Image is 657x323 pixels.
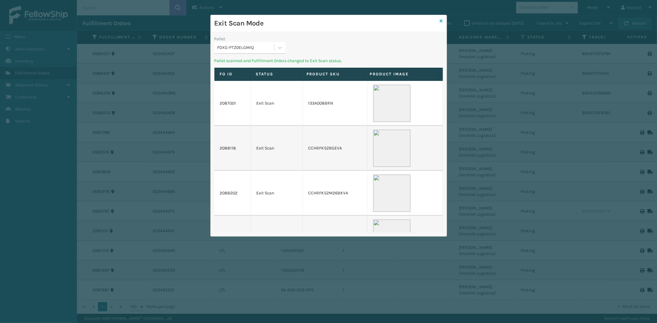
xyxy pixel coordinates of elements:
[303,171,367,216] td: CCHRFKS2M26BKVA
[220,100,236,106] a: 2087001
[214,36,225,42] label: Pallet
[214,19,437,28] h3: Exit Scan Mode
[220,190,238,196] a: 2088202
[373,85,411,122] img: 51104088640_40f294f443_o-scaled-700x700.jpg
[373,219,411,257] img: 51104088640_40f294f443_o-scaled-700x700.jpg
[370,71,432,77] label: Product Image
[214,58,443,64] p: Pallet scanned and Fulfillment Orders changed to Exit Scan status.
[303,81,367,126] td: 133A008BRN
[220,145,236,151] a: 2088118
[256,71,295,77] label: Status
[373,174,411,212] img: 51104088640_40f294f443_o-scaled-700x700.jpg
[251,126,303,171] td: Exit Scan
[220,71,245,77] label: FO ID
[251,216,303,261] td: Exit Scan
[217,45,275,51] div: FDXG-PTZ0ELGMIQ
[373,130,411,167] img: 51104088640_40f294f443_o-scaled-700x700.jpg
[303,126,367,171] td: CCHRFKS2BGEVA
[303,216,367,261] td: CCHRFKS2M26BKVA
[251,81,303,126] td: Exit Scan
[306,71,359,77] label: Product SKU
[251,171,303,216] td: Exit Scan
